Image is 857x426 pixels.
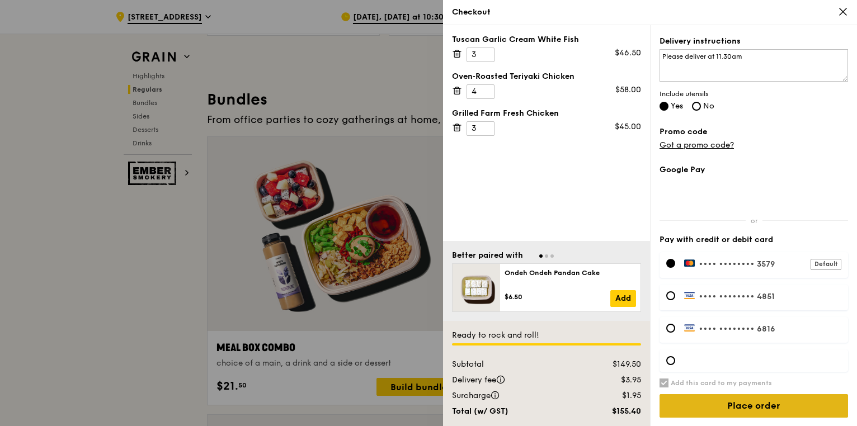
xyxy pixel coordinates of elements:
[684,356,841,365] iframe: Secure card payment input frame
[452,7,848,18] div: Checkout
[660,140,734,150] a: Got a promo code?
[452,250,523,261] div: Better paired with
[660,36,848,47] label: Delivery instructions
[452,330,641,341] div: Ready to rock and roll!
[671,378,772,387] h6: Add this card to my payments
[545,254,548,258] span: Go to slide 2
[445,406,580,417] div: Total (w/ GST)
[580,390,648,401] div: $1.95
[580,375,648,386] div: $3.95
[671,101,683,111] span: Yes
[580,406,648,417] div: $155.40
[684,259,841,269] label: •••• 3579
[660,378,668,387] input: Add this card to my payments
[699,324,737,334] span: •••• ••••
[505,292,610,301] div: $6.50
[684,291,696,299] img: Payment by Visa
[699,259,737,269] span: •••• ••••
[684,259,696,267] img: Payment by MasterCard
[684,324,696,332] img: Payment by Visa
[660,126,848,138] label: Promo code
[660,234,848,245] label: Pay with credit or debit card
[684,291,841,301] label: •••• 4851
[684,324,841,334] label: •••• 6816
[660,182,848,207] iframe: Secure payment button frame
[615,48,641,59] div: $46.50
[615,84,641,96] div: $58.00
[452,108,641,119] div: Grilled Farm Fresh Chicken
[699,292,737,301] span: •••• ••••
[580,359,648,370] div: $149.50
[660,164,848,176] label: Google Pay
[660,394,848,418] input: Place order
[660,89,848,98] span: Include utensils
[703,101,714,111] span: No
[445,359,580,370] div: Subtotal
[452,71,641,82] div: Oven‑Roasted Teriyaki Chicken
[811,259,841,270] div: Default
[615,121,641,132] div: $45.00
[550,254,554,258] span: Go to slide 3
[660,102,668,111] input: Yes
[610,290,636,307] a: Add
[505,268,636,277] div: Ondeh Ondeh Pandan Cake
[452,34,641,45] div: Tuscan Garlic Cream White Fish
[445,390,580,401] div: Surcharge
[539,254,543,258] span: Go to slide 1
[445,375,580,386] div: Delivery fee
[692,102,701,111] input: No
